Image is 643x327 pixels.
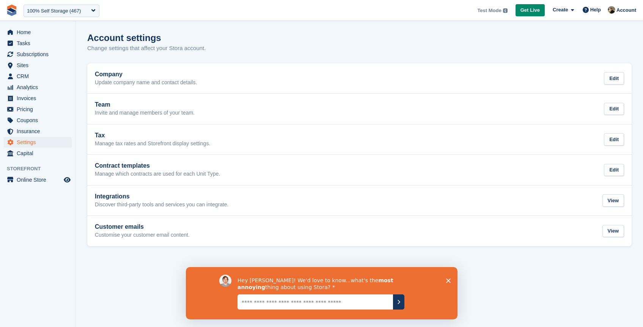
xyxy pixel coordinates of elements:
[17,137,62,148] span: Settings
[4,82,72,93] a: menu
[17,104,62,115] span: Pricing
[17,148,62,159] span: Capital
[17,126,62,137] span: Insurance
[95,132,210,139] h2: Tax
[4,71,72,82] a: menu
[17,71,62,82] span: CRM
[604,164,624,176] div: Edit
[95,232,190,239] p: Customise your customer email content.
[87,155,632,185] a: Contract templates Manage which contracts are used for each Unit Type. Edit
[17,93,62,104] span: Invoices
[95,171,220,178] p: Manage which contracts are used for each Unit Type.
[616,6,636,14] span: Account
[604,72,624,85] div: Edit
[186,267,457,319] iframe: Survey by David from Stora
[95,79,197,86] p: Update company name and contact details.
[95,162,220,169] h2: Contract templates
[7,165,75,173] span: Storefront
[590,6,601,14] span: Help
[87,33,161,43] h1: Account settings
[4,60,72,71] a: menu
[87,186,632,216] a: Integrations Discover third-party tools and services you can integrate. View
[17,175,62,185] span: Online Store
[503,8,508,13] img: icon-info-grey-7440780725fd019a000dd9b08b2336e03edf1995a4989e88bcd33f0948082b44.svg
[17,60,62,71] span: Sites
[17,82,62,93] span: Analytics
[4,175,72,185] a: menu
[87,63,632,94] a: Company Update company name and contact details. Edit
[27,7,81,15] div: 100% Self Storage (467)
[17,27,62,38] span: Home
[95,201,229,208] p: Discover third-party tools and services you can integrate.
[87,94,632,124] a: Team Invite and manage members of your team. Edit
[87,124,632,155] a: Tax Manage tax rates and Storefront display settings. Edit
[608,6,615,14] img: Oliver Bruce
[4,49,72,60] a: menu
[95,193,229,200] h2: Integrations
[602,225,624,237] div: View
[87,44,206,53] p: Change settings that affect your Stora account.
[4,104,72,115] a: menu
[17,115,62,126] span: Coupons
[95,71,197,78] h2: Company
[4,126,72,137] a: menu
[604,103,624,115] div: Edit
[553,6,568,14] span: Create
[520,6,540,14] span: Get Live
[4,38,72,49] a: menu
[516,4,545,17] a: Get Live
[17,49,62,60] span: Subscriptions
[95,140,210,147] p: Manage tax rates and Storefront display settings.
[602,194,624,207] div: View
[63,175,72,184] a: Preview store
[4,148,72,159] a: menu
[4,93,72,104] a: menu
[4,27,72,38] a: menu
[6,5,17,16] img: stora-icon-8386f47178a22dfd0bd8f6a31ec36ba5ce8667c1dd55bd0f319d3a0aa187defe.svg
[95,110,195,116] p: Invite and manage members of your team.
[87,216,632,246] a: Customer emails Customise your customer email content. View
[4,115,72,126] a: menu
[4,137,72,148] a: menu
[17,38,62,49] span: Tasks
[604,133,624,146] div: Edit
[95,223,190,230] h2: Customer emails
[477,7,501,14] span: Test Mode
[95,101,195,108] h2: Team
